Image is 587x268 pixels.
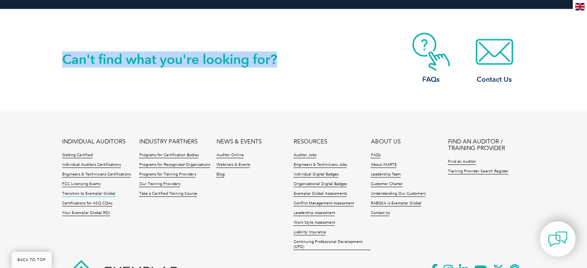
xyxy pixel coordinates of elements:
a: Programs for Training Providers [139,172,196,177]
h3: Contact Us [464,75,525,84]
a: ABOUT US [370,138,400,145]
a: Take a Certified Training Course [139,191,197,197]
a: Work Style Assessment [293,220,335,226]
a: INDIVIDUAL AUDITORS [62,138,125,145]
a: FIND AN AUDITOR / TRAINING PROVIDER [448,138,525,152]
a: About iNARTE [370,162,396,168]
a: Programs for Recognized Organizations [139,162,210,168]
a: Leadership Assessment [293,211,335,216]
h2: Can't find what you're looking for? [62,53,294,66]
a: FAQs [400,32,462,84]
a: INDUSTRY PARTNERS [139,138,197,145]
a: Training Provider Search Register [448,169,508,174]
a: NEWS & EVENTS [216,138,261,145]
a: Certifications for ASQ CQAs [62,201,112,206]
a: Liability Insurance [293,230,326,235]
a: Contact Us [464,32,525,84]
a: Conflict Management Assessment [293,201,354,206]
a: Auditor Jobs [293,153,316,158]
a: Programs for Certification Bodies [139,153,198,158]
h3: FAQs [400,75,462,84]
a: Individual Auditors Certifications [62,162,121,168]
a: Webinars & Events [216,162,250,168]
a: Blog [216,172,224,177]
img: contact-faq.webp [400,32,462,71]
a: Customer Charter [370,182,403,187]
a: BACK TO TOP [12,252,52,268]
a: Our Training Providers [139,182,180,187]
a: RESOURCES [293,138,327,145]
a: Individual Digital Badges [293,172,338,177]
a: Engineers & Technicians Certifications [62,172,131,177]
a: FCC Licensing Exams [62,182,100,187]
img: en [575,3,585,10]
a: Organizational Digital Badges [293,182,347,187]
a: Continuing Professional Development (CPD) [293,239,370,250]
img: contact-chat.png [548,229,567,249]
a: Auditor Online [216,153,244,158]
a: Exemplar Global Assessments [293,191,347,197]
a: Contact Us [370,211,389,216]
a: FAQs [370,153,380,158]
a: RABQSA is Exemplar Global [370,201,421,206]
a: Your Exemplar Global ROI [62,211,110,216]
a: Find an Auditor [448,159,476,165]
a: Engineers & Technicians Jobs [293,162,347,168]
a: Leadership Team [370,172,401,177]
a: Transition to Exemplar Global [62,191,115,197]
a: Getting Certified [62,153,93,158]
img: contact-email.webp [464,32,525,71]
a: Understanding Our Customers [370,191,425,197]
